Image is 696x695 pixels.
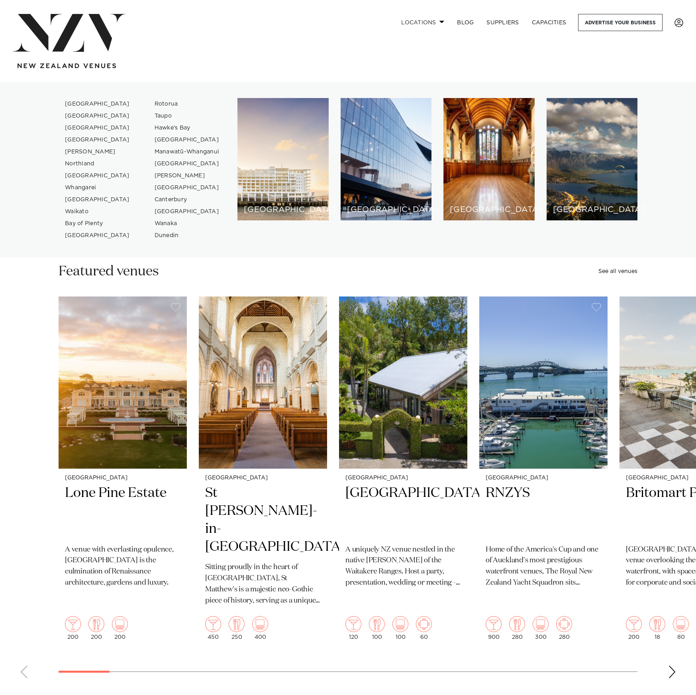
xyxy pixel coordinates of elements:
[626,616,642,640] div: 200
[65,475,180,481] small: [GEOGRAPHIC_DATA]
[347,206,425,214] h6: [GEOGRAPHIC_DATA]
[553,206,631,214] h6: [GEOGRAPHIC_DATA]
[88,616,104,632] img: dining.png
[525,14,573,31] a: Capacities
[649,616,665,640] div: 18
[395,14,451,31] a: Locations
[345,475,461,481] small: [GEOGRAPHIC_DATA]
[18,63,116,69] img: new-zealand-venues-text.png
[65,544,180,589] p: A venue with everlasting opulence, [GEOGRAPHIC_DATA] is the culmination of Renaissance architectu...
[480,14,525,31] a: SUPPLIERS
[59,218,136,230] a: Bay of Plenty
[59,263,159,281] h2: Featured venues
[59,296,187,646] a: [GEOGRAPHIC_DATA] Lone Pine Estate A venue with everlasting opulence, [GEOGRAPHIC_DATA] is the cu...
[205,562,321,607] p: Sitting proudly in the heart of [GEOGRAPHIC_DATA], St Matthew's is a majestic neo-Gothic piece of...
[112,616,128,640] div: 200
[229,616,245,640] div: 250
[533,616,549,632] img: theatre.png
[443,98,535,220] a: Christchurch venues [GEOGRAPHIC_DATA]
[65,616,81,640] div: 200
[252,616,268,632] img: theatre.png
[88,616,104,640] div: 200
[533,616,549,640] div: 300
[556,616,572,640] div: 280
[148,170,226,182] a: [PERSON_NAME]
[369,616,385,632] img: dining.png
[65,616,81,632] img: cocktail.png
[199,296,327,646] a: [GEOGRAPHIC_DATA] St [PERSON_NAME]-in-[GEOGRAPHIC_DATA] Sitting proudly in the heart of [GEOGRAPH...
[13,14,125,52] img: nzv-logo.png
[59,134,136,146] a: [GEOGRAPHIC_DATA]
[59,296,187,646] swiper-slide: 1 / 47
[486,616,502,632] img: cocktail.png
[451,14,480,31] a: BLOG
[509,616,525,640] div: 280
[205,616,221,632] img: cocktail.png
[626,616,642,632] img: cocktail.png
[205,616,221,640] div: 450
[578,14,663,31] a: Advertise your business
[341,98,432,220] a: Wellington venues [GEOGRAPHIC_DATA]
[479,296,608,646] a: [GEOGRAPHIC_DATA] RNZYS Home of the America's Cup and one of Auckland's most prestigious waterfro...
[59,182,136,194] a: Whangarei
[59,230,136,241] a: [GEOGRAPHIC_DATA]
[148,146,226,158] a: Manawatū-Whanganui
[479,296,608,646] swiper-slide: 4 / 47
[148,194,226,206] a: Canterbury
[229,616,245,632] img: dining.png
[416,616,432,632] img: meeting.png
[509,616,525,632] img: dining.png
[345,544,461,589] p: A uniquely NZ venue nestled in the native [PERSON_NAME] of the Waitakere Ranges. Host a party, pr...
[345,616,361,640] div: 120
[649,616,665,632] img: dining.png
[416,616,432,640] div: 60
[486,475,601,481] small: [GEOGRAPHIC_DATA]
[556,616,572,632] img: meeting.png
[59,206,136,218] a: Waikato
[59,110,136,122] a: [GEOGRAPHIC_DATA]
[148,230,226,241] a: Dunedin
[148,134,226,146] a: [GEOGRAPHIC_DATA]
[205,475,321,481] small: [GEOGRAPHIC_DATA]
[598,269,637,274] a: See all venues
[369,616,385,640] div: 100
[345,484,461,538] h2: [GEOGRAPHIC_DATA]
[65,484,180,538] h2: Lone Pine Estate
[59,146,136,158] a: [PERSON_NAME]
[59,170,136,182] a: [GEOGRAPHIC_DATA]
[59,122,136,134] a: [GEOGRAPHIC_DATA]
[148,98,226,110] a: Rotorua
[244,206,322,214] h6: [GEOGRAPHIC_DATA]
[199,296,327,646] swiper-slide: 2 / 47
[148,218,226,230] a: Wanaka
[148,110,226,122] a: Taupo
[148,206,226,218] a: [GEOGRAPHIC_DATA]
[148,158,226,170] a: [GEOGRAPHIC_DATA]
[486,544,601,589] p: Home of the America's Cup and one of Auckland's most prestigious waterfront venues, The Royal New...
[547,98,638,220] a: Queenstown venues [GEOGRAPHIC_DATA]
[673,616,689,632] img: theatre.png
[252,616,268,640] div: 400
[486,484,601,538] h2: RNZYS
[486,616,502,640] div: 900
[237,98,329,220] a: Auckland venues [GEOGRAPHIC_DATA]
[59,194,136,206] a: [GEOGRAPHIC_DATA]
[148,122,226,134] a: Hawke's Bay
[673,616,689,640] div: 80
[59,98,136,110] a: [GEOGRAPHIC_DATA]
[339,296,467,646] a: [GEOGRAPHIC_DATA] [GEOGRAPHIC_DATA] A uniquely NZ venue nestled in the native [PERSON_NAME] of th...
[339,296,467,646] swiper-slide: 3 / 47
[112,616,128,632] img: theatre.png
[450,206,528,214] h6: [GEOGRAPHIC_DATA]
[205,484,321,556] h2: St [PERSON_NAME]-in-[GEOGRAPHIC_DATA]
[148,182,226,194] a: [GEOGRAPHIC_DATA]
[392,616,408,632] img: theatre.png
[59,158,136,170] a: Northland
[392,616,408,640] div: 100
[345,616,361,632] img: cocktail.png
